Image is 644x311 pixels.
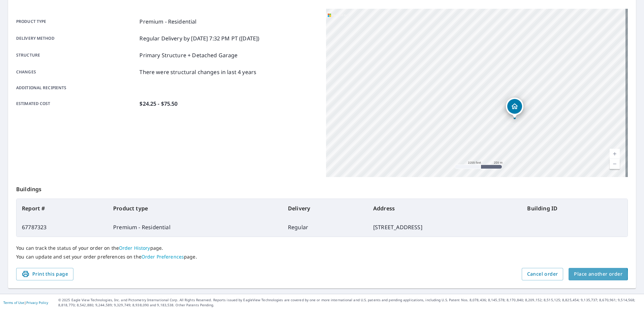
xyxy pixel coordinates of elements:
p: You can update and set your order preferences on the page. [16,254,628,260]
p: You can track the status of your order on the page. [16,245,628,251]
p: Primary Structure + Detached Garage [139,51,237,59]
span: Print this page [22,270,68,278]
button: Cancel order [522,268,563,280]
p: © 2025 Eagle View Technologies, Inc. and Pictometry International Corp. All Rights Reserved. Repo... [58,298,641,308]
button: Print this page [16,268,73,280]
p: $24.25 - $75.50 [139,100,178,108]
p: There were structural changes in last 4 years [139,68,256,76]
p: Product type [16,18,137,26]
td: [STREET_ADDRESS] [368,218,522,237]
a: Privacy Policy [26,300,48,305]
p: Premium - Residential [139,18,196,26]
span: Place another order [574,270,622,278]
p: Buildings [16,177,628,199]
div: Dropped pin, building 1, Residential property, 110 3rd St NE Hampton, SC 29924 [506,98,523,118]
td: Premium - Residential [108,218,283,237]
th: Address [368,199,522,218]
p: Delivery method [16,34,137,42]
p: Additional recipients [16,85,137,91]
td: 67787323 [17,218,108,237]
p: Regular Delivery by [DATE] 7:32 PM PT ([DATE]) [139,34,259,42]
a: Current Level 15, Zoom Out [610,159,620,169]
td: Regular [283,218,368,237]
span: Cancel order [527,270,558,278]
th: Product type [108,199,283,218]
p: | [3,301,48,305]
button: Place another order [569,268,628,280]
th: Building ID [522,199,627,218]
p: Structure [16,51,137,59]
p: Changes [16,68,137,76]
a: Order Preferences [141,253,184,260]
th: Delivery [283,199,368,218]
a: Terms of Use [3,300,24,305]
p: Estimated cost [16,100,137,108]
a: Order History [119,245,150,251]
th: Report # [17,199,108,218]
a: Current Level 15, Zoom In [610,149,620,159]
